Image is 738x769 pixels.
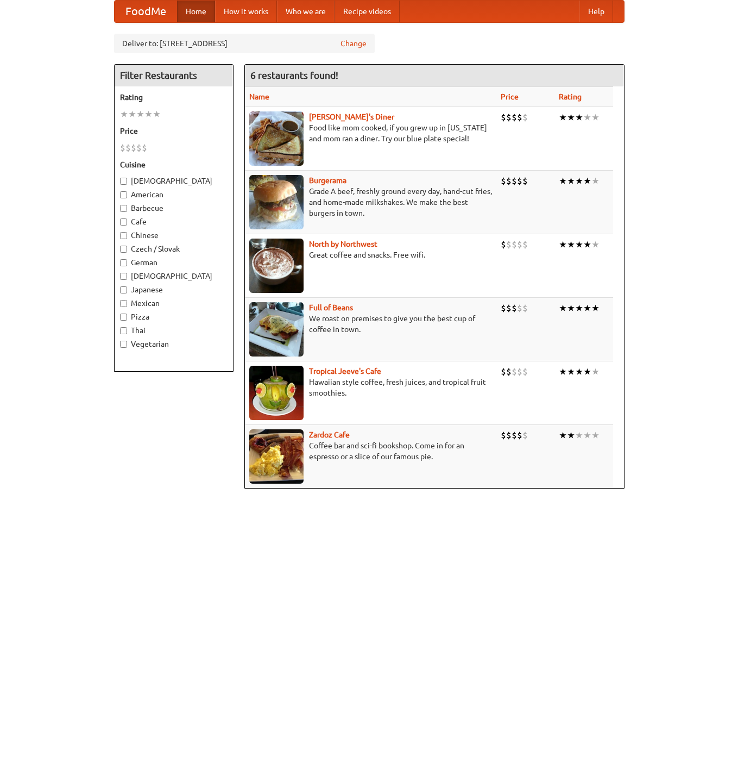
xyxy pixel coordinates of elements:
[250,70,338,80] ng-pluralize: 6 restaurants found!
[309,176,346,185] a: Burgerama
[501,366,506,378] li: $
[583,239,591,251] li: ★
[120,327,127,334] input: Thai
[575,302,583,314] li: ★
[120,246,127,253] input: Czech / Slovak
[309,367,381,376] a: Tropical Jeeve's Cafe
[517,302,522,314] li: $
[120,259,127,266] input: German
[249,366,304,420] img: jeeves.jpg
[517,429,522,441] li: $
[522,366,528,378] li: $
[120,126,228,136] h5: Price
[575,366,583,378] li: ★
[120,230,228,241] label: Chinese
[249,239,304,293] img: north.jpg
[583,111,591,123] li: ★
[506,429,512,441] li: $
[249,186,492,218] p: Grade A beef, freshly ground every day, hand-cut fries, and home-made milkshakes. We make the bes...
[591,366,600,378] li: ★
[115,1,177,22] a: FoodMe
[506,239,512,251] li: $
[522,239,528,251] li: $
[125,142,131,154] li: $
[575,239,583,251] li: ★
[583,302,591,314] li: ★
[506,175,512,187] li: $
[501,239,506,251] li: $
[501,302,506,314] li: $
[501,92,519,101] a: Price
[559,302,567,314] li: ★
[522,302,528,314] li: $
[591,175,600,187] li: ★
[120,300,127,307] input: Mexican
[120,257,228,268] label: German
[501,175,506,187] li: $
[309,112,394,121] b: [PERSON_NAME]'s Diner
[131,142,136,154] li: $
[120,284,228,295] label: Japanese
[559,92,582,101] a: Rating
[120,314,127,321] input: Pizza
[335,1,400,22] a: Recipe videos
[583,175,591,187] li: ★
[512,429,517,441] li: $
[177,1,215,22] a: Home
[120,298,228,309] label: Mexican
[120,218,127,226] input: Cafe
[559,429,567,441] li: ★
[142,142,147,154] li: $
[120,232,127,239] input: Chinese
[215,1,277,22] a: How it works
[249,302,304,357] img: beans.jpg
[120,205,127,212] input: Barbecue
[575,429,583,441] li: ★
[120,159,228,170] h5: Cuisine
[249,377,492,398] p: Hawaiian style coffee, fresh juices, and tropical fruit smoothies.
[120,176,228,186] label: [DEMOGRAPHIC_DATA]
[120,92,228,103] h5: Rating
[567,302,575,314] li: ★
[120,325,228,336] label: Thai
[522,175,528,187] li: $
[567,175,575,187] li: ★
[309,430,350,439] a: Zardoz Cafe
[559,175,567,187] li: ★
[120,142,125,154] li: $
[517,239,522,251] li: $
[567,239,575,251] li: ★
[153,108,161,120] li: ★
[114,34,375,53] div: Deliver to: [STREET_ADDRESS]
[506,366,512,378] li: $
[249,249,492,260] p: Great coffee and snacks. Free wifi.
[517,366,522,378] li: $
[120,108,128,120] li: ★
[583,366,591,378] li: ★
[120,216,228,227] label: Cafe
[249,440,492,462] p: Coffee bar and sci-fi bookshop. Come in for an espresso or a slice of our famous pie.
[120,178,127,185] input: [DEMOGRAPHIC_DATA]
[579,1,613,22] a: Help
[583,429,591,441] li: ★
[249,175,304,229] img: burgerama.jpg
[120,191,127,198] input: American
[522,111,528,123] li: $
[559,239,567,251] li: ★
[575,175,583,187] li: ★
[120,286,127,293] input: Japanese
[120,243,228,254] label: Czech / Slovak
[120,271,228,282] label: [DEMOGRAPHIC_DATA]
[506,302,512,314] li: $
[517,175,522,187] li: $
[120,273,127,280] input: [DEMOGRAPHIC_DATA]
[120,341,127,348] input: Vegetarian
[512,239,517,251] li: $
[115,65,233,86] h4: Filter Restaurants
[136,108,144,120] li: ★
[309,240,377,248] a: North by Northwest
[591,239,600,251] li: ★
